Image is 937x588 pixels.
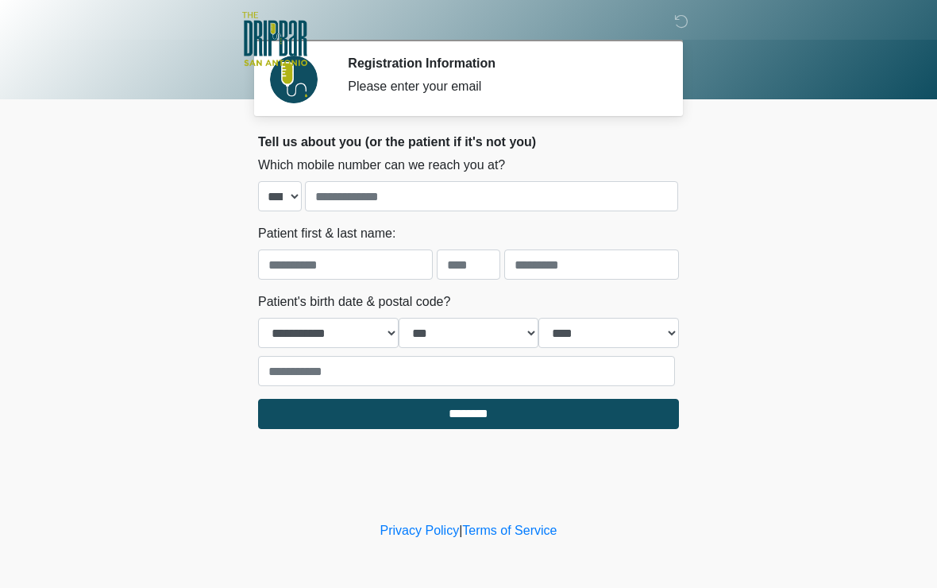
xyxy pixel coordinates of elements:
div: Please enter your email [348,77,655,96]
img: Agent Avatar [270,56,318,103]
a: Privacy Policy [380,524,460,537]
label: Patient first & last name: [258,224,395,243]
h2: Tell us about you (or the patient if it's not you) [258,134,679,149]
a: Terms of Service [462,524,557,537]
label: Which mobile number can we reach you at? [258,156,505,175]
img: The DRIPBaR - San Antonio Fossil Creek Logo [242,12,307,68]
a: | [459,524,462,537]
label: Patient's birth date & postal code? [258,292,450,311]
